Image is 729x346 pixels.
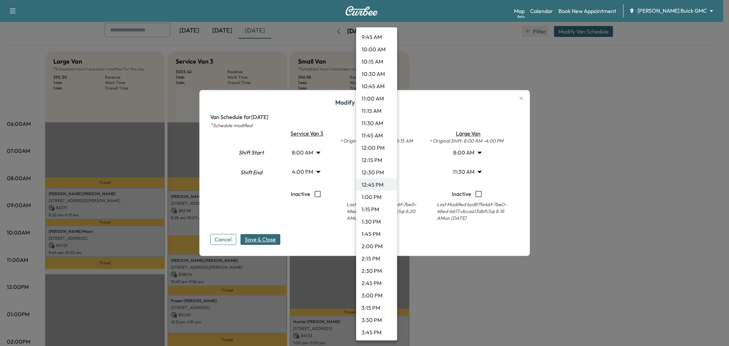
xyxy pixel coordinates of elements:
[356,154,397,166] li: 12:15 PM
[356,80,397,92] li: 10:45 AM
[356,129,397,142] li: 11:45 AM
[356,68,397,80] li: 10:30 AM
[356,55,397,68] li: 10:15 AM
[356,228,397,240] li: 1:45 PM
[356,252,397,265] li: 2:15 PM
[356,191,397,203] li: 1:00 PM
[356,203,397,215] li: 1:15 PM
[356,117,397,129] li: 11:30 AM
[356,166,397,178] li: 12:30 PM
[356,277,397,289] li: 2:45 PM
[356,92,397,105] li: 11:00 AM
[356,31,397,43] li: 9:45 AM
[356,215,397,228] li: 1:30 PM
[356,265,397,277] li: 2:30 PM
[356,240,397,252] li: 2:00 PM
[356,43,397,55] li: 10:00 AM
[356,314,397,326] li: 3:30 PM
[356,142,397,154] li: 12:00 PM
[356,302,397,314] li: 3:15 PM
[356,289,397,302] li: 3:00 PM
[356,178,397,191] li: 12:45 PM
[356,326,397,338] li: 3:45 PM
[356,105,397,117] li: 11:15 AM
